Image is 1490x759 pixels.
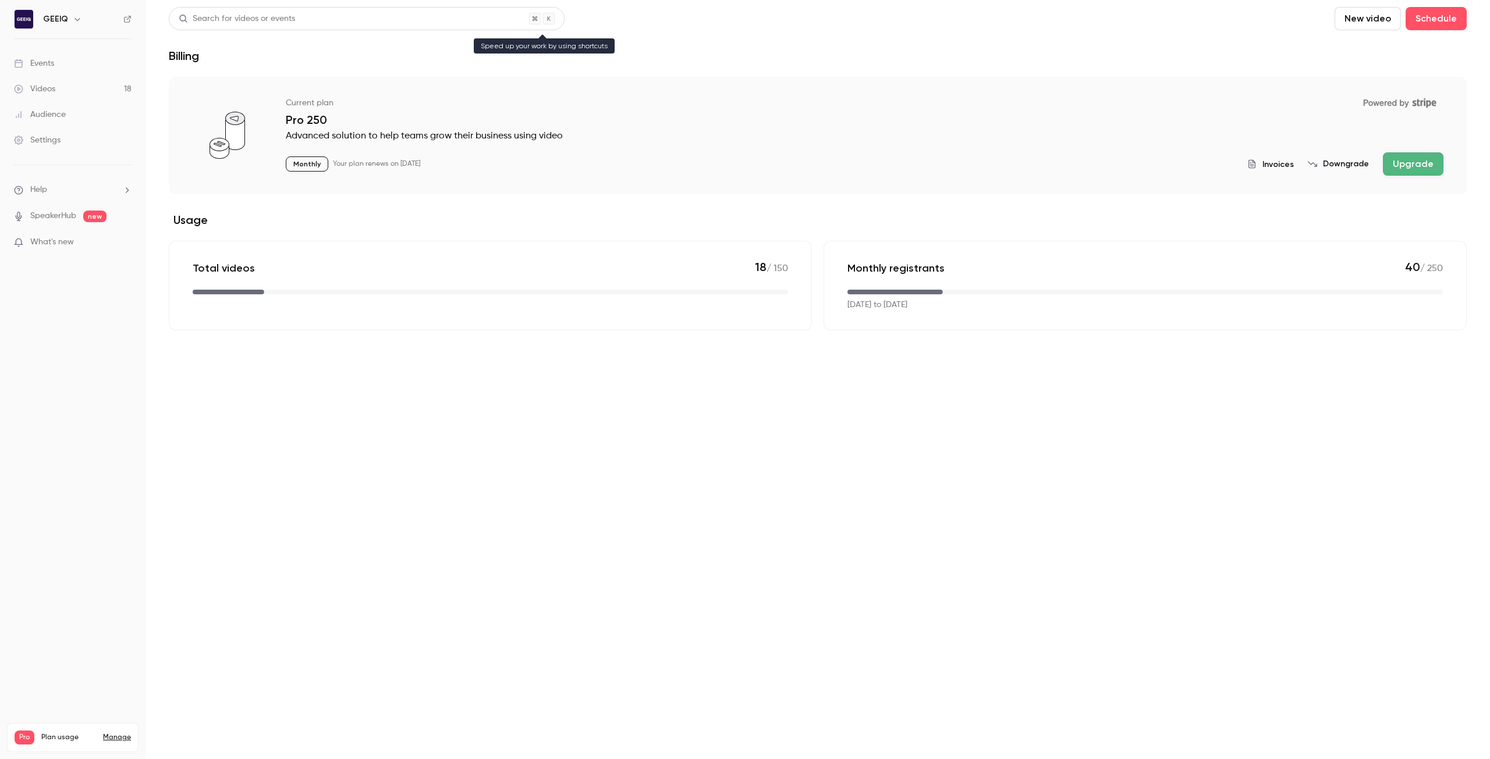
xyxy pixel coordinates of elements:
button: Schedule [1406,7,1467,30]
p: Current plan [286,97,334,109]
a: SpeakerHub [30,210,76,222]
div: Events [14,58,54,69]
p: Advanced solution to help teams grow their business using video [286,129,1443,143]
span: Plan usage [41,733,96,742]
div: Settings [14,134,61,146]
div: Audience [14,109,66,120]
span: new [83,211,107,222]
span: Pro [15,731,34,744]
h1: Billing [169,49,199,63]
button: Upgrade [1383,152,1443,176]
a: Manage [103,733,131,742]
p: Pro 250 [286,113,1443,127]
p: Total videos [193,261,255,275]
img: GEEIQ [15,10,33,28]
div: Search for videos or events [179,13,295,25]
button: Downgrade [1308,158,1369,170]
h6: GEEIQ [43,13,68,25]
p: Your plan renews on [DATE] [333,159,420,169]
section: billing [169,77,1467,330]
span: Help [30,184,47,196]
button: New video [1335,7,1401,30]
p: / 250 [1405,260,1443,276]
h2: Usage [169,213,1467,227]
span: What's new [30,236,74,248]
span: 40 [1405,260,1420,274]
p: [DATE] to [DATE] [847,299,907,311]
div: Videos [14,83,55,95]
p: Monthly [286,156,328,172]
span: Invoices [1262,158,1294,170]
button: Invoices [1247,158,1294,170]
p: Monthly registrants [847,261,945,275]
li: help-dropdown-opener [14,184,132,196]
span: 18 [755,260,767,274]
p: / 150 [755,260,788,276]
